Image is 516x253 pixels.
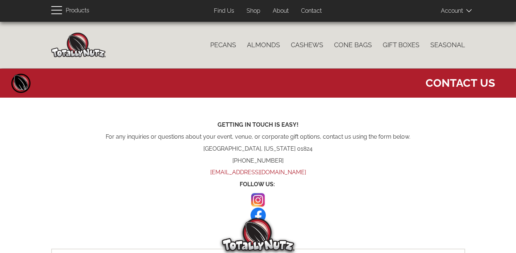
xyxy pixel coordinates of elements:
[377,37,425,53] a: Gift Boxes
[222,218,294,251] img: Totally Nutz Logo
[240,181,275,188] strong: FOLLOW US:
[51,157,465,165] p: [PHONE_NUMBER]
[10,72,32,94] a: Home
[425,37,471,53] a: Seasonal
[51,145,465,153] p: [GEOGRAPHIC_DATA], [US_STATE] 01824
[51,133,465,141] p: For any inquiries or questions about your event, venue, or corporate gift options, contact us usi...
[66,5,89,16] span: Products
[296,4,327,18] a: Contact
[208,4,240,18] a: Find Us
[267,4,294,18] a: About
[241,4,266,18] a: Shop
[210,169,306,176] a: [EMAIL_ADDRESS][DOMAIN_NAME]
[329,37,377,53] a: Cone Bags
[51,33,106,57] img: Home
[205,37,241,53] a: Pecans
[426,72,495,90] span: Contact Us
[218,121,298,128] strong: GETTING IN TOUCH IS EASY!
[285,37,329,53] a: Cashews
[241,37,285,53] a: Almonds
